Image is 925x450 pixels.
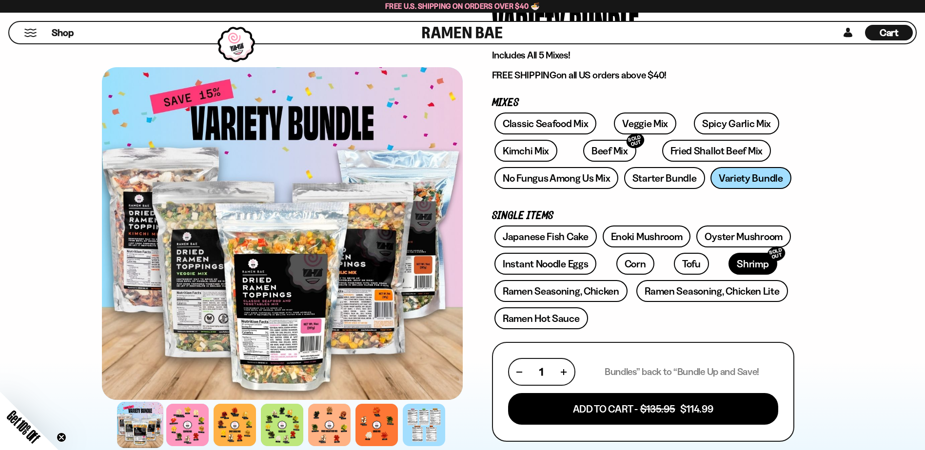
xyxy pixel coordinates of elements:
[4,408,42,446] span: Get 10% Off
[662,140,771,162] a: Fried Shallot Beef Mix
[605,366,759,378] p: Bundles” back to “Bundle Up and Save!
[603,225,691,247] a: Enoki Mushroom
[539,366,543,378] span: 1
[625,131,646,150] div: SOLD OUT
[494,225,597,247] a: Japanese Fish Cake
[766,244,787,263] div: SOLD OUT
[636,280,787,302] a: Ramen Seasoning, Chicken Lite
[52,25,74,40] a: Shop
[494,307,588,329] a: Ramen Hot Sauce
[492,98,794,108] p: Mixes
[494,167,618,189] a: No Fungus Among Us Mix
[494,112,596,134] a: Classic Seafood Mix
[57,432,66,442] button: Close teaser
[492,211,794,221] p: Single Items
[728,253,777,275] a: ShrimpSOLD OUT
[583,140,636,162] a: Beef MixSOLD OUT
[52,26,74,39] span: Shop
[494,280,628,302] a: Ramen Seasoning, Chicken
[494,140,557,162] a: Kimchi Mix
[492,69,556,81] strong: FREE SHIPPING
[614,112,676,134] a: Veggie Mix
[492,69,794,81] p: on all US orders above $40!
[24,29,37,37] button: Mobile Menu Trigger
[624,167,705,189] a: Starter Bundle
[696,225,791,247] a: Oyster Mushroom
[674,253,709,275] a: Tofu
[508,393,778,425] button: Add To Cart - $135.95 $114.99
[385,1,540,11] span: Free U.S. Shipping on Orders over $40 🍜
[694,112,779,134] a: Spicy Garlic Mix
[880,27,899,38] span: Cart
[616,253,654,275] a: Corn
[494,253,596,275] a: Instant Noodle Eggs
[492,49,794,61] p: Includes All 5 Mixes!
[865,22,913,43] a: Cart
